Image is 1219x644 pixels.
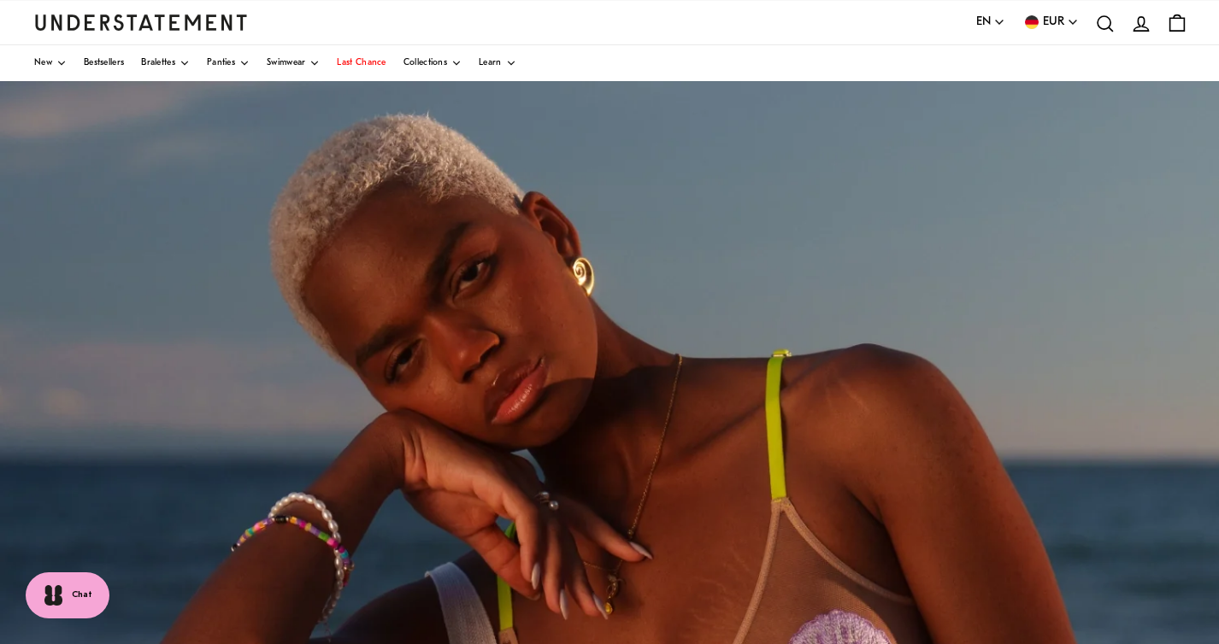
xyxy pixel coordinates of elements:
[17,564,85,627] iframe: Gorgias live chat messenger
[34,59,52,67] span: New
[403,59,447,67] span: Collections
[479,59,502,67] span: Learn
[84,45,124,81] a: Bestsellers
[267,59,305,67] span: Swimwear
[337,59,386,67] span: Last Chance
[207,45,250,81] a: Panties
[337,45,386,81] a: Last Chance
[34,45,67,81] a: New
[141,59,175,67] span: Bralettes
[1043,13,1064,32] span: EUR
[207,59,235,67] span: Panties
[976,13,991,32] span: EN
[84,59,124,67] span: Bestsellers
[976,13,1005,32] button: EN
[267,45,320,81] a: Swimwear
[479,45,516,81] a: Learn
[141,45,190,81] a: Bralettes
[34,15,248,30] a: Understatement Homepage
[1022,13,1079,32] button: EUR
[403,45,462,81] a: Collections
